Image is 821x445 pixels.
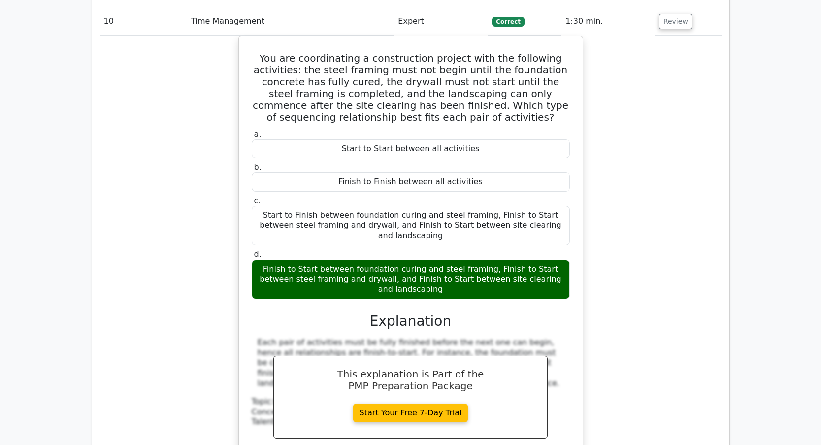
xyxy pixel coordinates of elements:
a: Start Your Free 7-Day Trial [353,404,468,422]
h3: Explanation [258,313,564,330]
div: Each pair of activities must be fully finished before the next one can begin, hence all relations... [258,338,564,389]
span: c. [254,196,261,205]
span: d. [254,249,262,259]
div: Start to Start between all activities [252,139,570,159]
div: Start to Finish between foundation curing and steel framing, Finish to Start between steel framin... [252,206,570,245]
h5: You are coordinating a construction project with the following activities: the steel framing must... [251,52,571,123]
td: Expert [394,7,488,35]
div: Finish to Finish between all activities [252,172,570,192]
td: Time Management [187,7,394,35]
div: Finish to Start between foundation curing and steel framing, Finish to Start between steel framin... [252,260,570,299]
div: Topic: [252,397,570,407]
span: Correct [492,17,524,27]
span: a. [254,129,262,138]
td: 1:30 min. [561,7,655,35]
div: Concept: [252,407,570,417]
span: b. [254,162,262,171]
td: 10 [100,7,187,35]
button: Review [659,14,692,29]
div: Talent Triangle: [252,397,570,427]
